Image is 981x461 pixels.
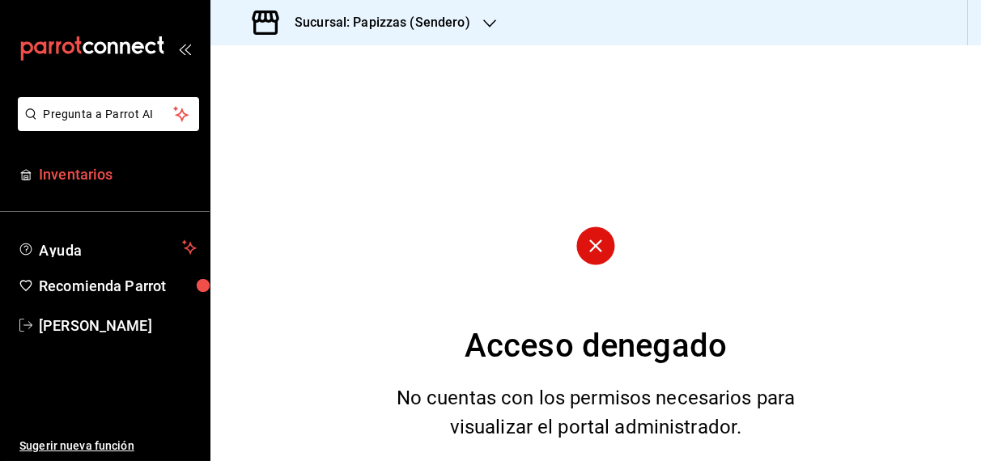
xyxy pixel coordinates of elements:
[282,13,470,32] h3: Sucursal: Papizzas (Sendero)
[39,275,197,297] span: Recomienda Parrot
[11,117,199,134] a: Pregunta a Parrot AI
[44,106,174,123] span: Pregunta a Parrot AI
[465,322,727,370] div: Acceso denegado
[376,383,816,442] div: No cuentas con los permisos necesarios para visualizar el portal administrador.
[19,438,197,455] span: Sugerir nueva función
[39,163,197,185] span: Inventarios
[18,97,199,131] button: Pregunta a Parrot AI
[178,42,191,55] button: open_drawer_menu
[39,238,176,257] span: Ayuda
[39,315,197,336] span: [PERSON_NAME]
